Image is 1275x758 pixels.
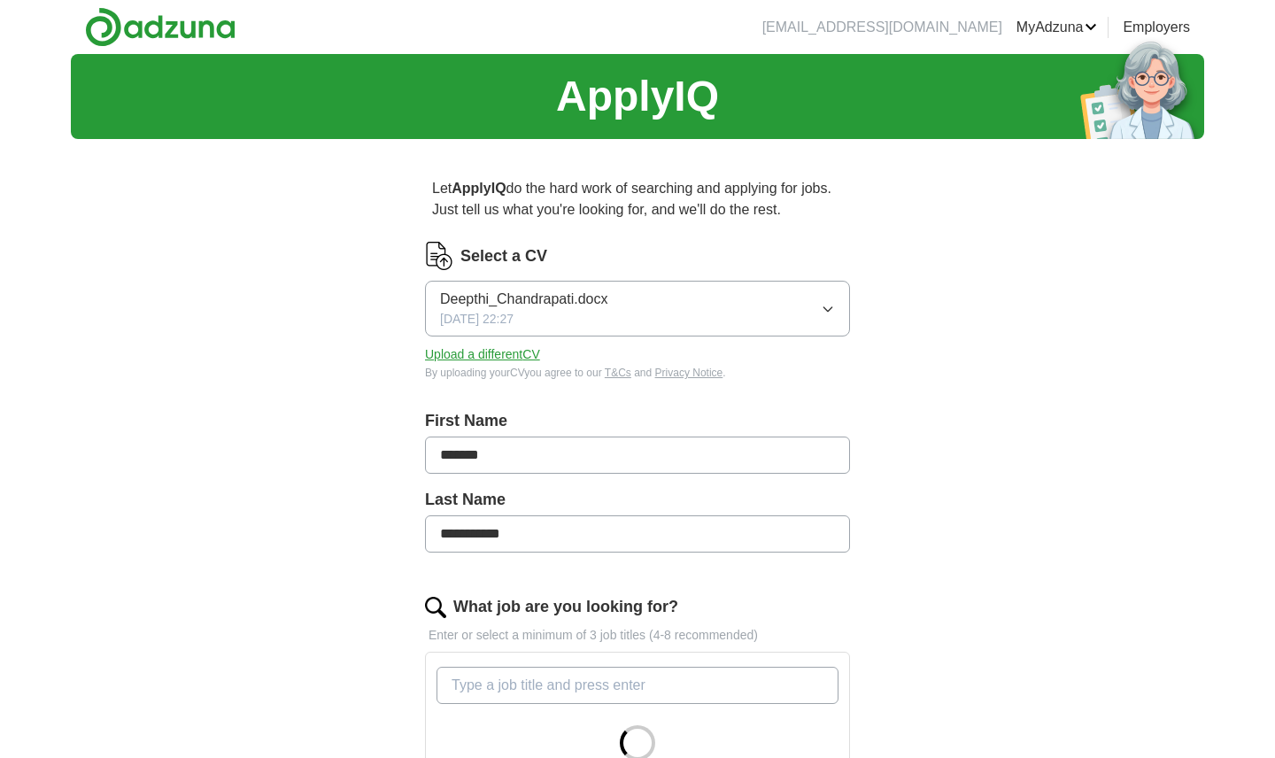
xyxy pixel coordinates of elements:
[85,7,236,47] img: Adzuna logo
[425,345,540,364] button: Upload a differentCV
[425,626,850,645] p: Enter or select a minimum of 3 job titles (4-8 recommended)
[440,289,607,310] span: Deepthi_Chandrapati.docx
[762,17,1002,38] li: [EMAIL_ADDRESS][DOMAIN_NAME]
[460,244,547,268] label: Select a CV
[440,310,514,329] span: [DATE] 22:27
[425,171,850,228] p: Let do the hard work of searching and applying for jobs. Just tell us what you're looking for, an...
[452,181,506,196] strong: ApplyIQ
[425,597,446,618] img: search.png
[1016,17,1098,38] a: MyAdzuna
[1123,17,1190,38] a: Employers
[556,65,719,128] h1: ApplyIQ
[425,242,453,270] img: CV Icon
[453,595,678,619] label: What job are you looking for?
[425,488,850,512] label: Last Name
[425,365,850,381] div: By uploading your CV you agree to our and .
[605,367,631,379] a: T&Cs
[425,409,850,433] label: First Name
[425,281,850,336] button: Deepthi_Chandrapati.docx[DATE] 22:27
[437,667,838,704] input: Type a job title and press enter
[655,367,723,379] a: Privacy Notice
